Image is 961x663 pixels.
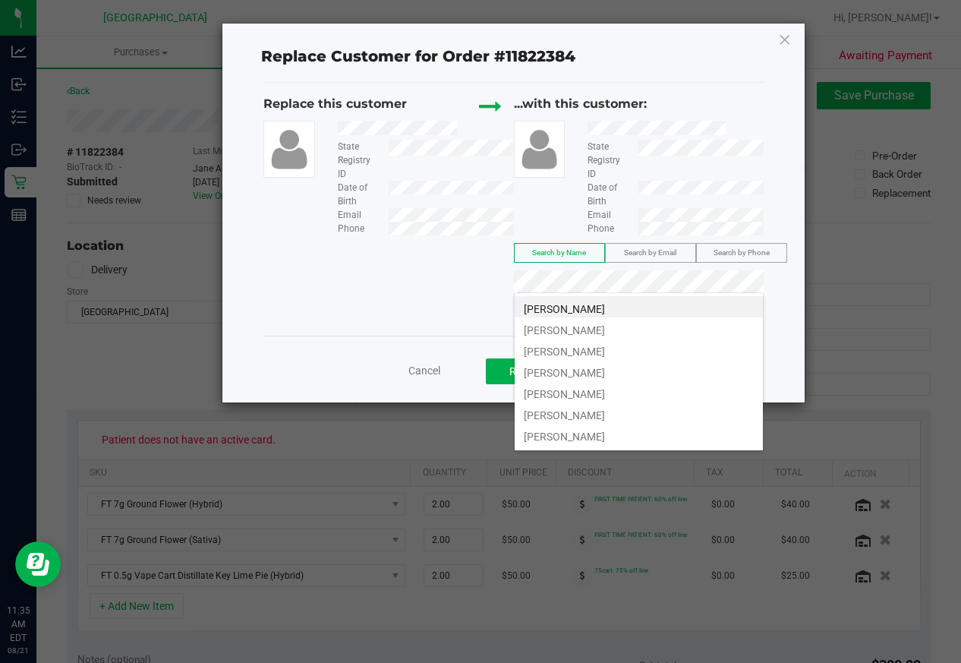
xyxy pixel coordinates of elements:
[326,208,389,222] div: Email
[624,248,676,257] span: Search by Email
[15,541,61,587] iframe: Resource center
[518,128,561,170] img: user-icon.png
[576,181,638,208] div: Date of Birth
[267,128,310,170] img: user-icon.png
[714,248,770,257] span: Search by Phone
[576,140,638,181] div: State Registry ID
[532,248,586,257] span: Search by Name
[326,140,389,181] div: State Registry ID
[326,222,389,235] div: Phone
[576,208,638,222] div: Email
[408,365,440,377] span: Cancel
[514,96,647,111] span: ...with this customer:
[263,96,407,111] span: Replace this customer
[576,222,638,235] div: Phone
[252,44,584,70] span: Replace Customer for Order #11822384
[486,358,619,384] button: Replace Customer
[326,181,389,208] div: Date of Birth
